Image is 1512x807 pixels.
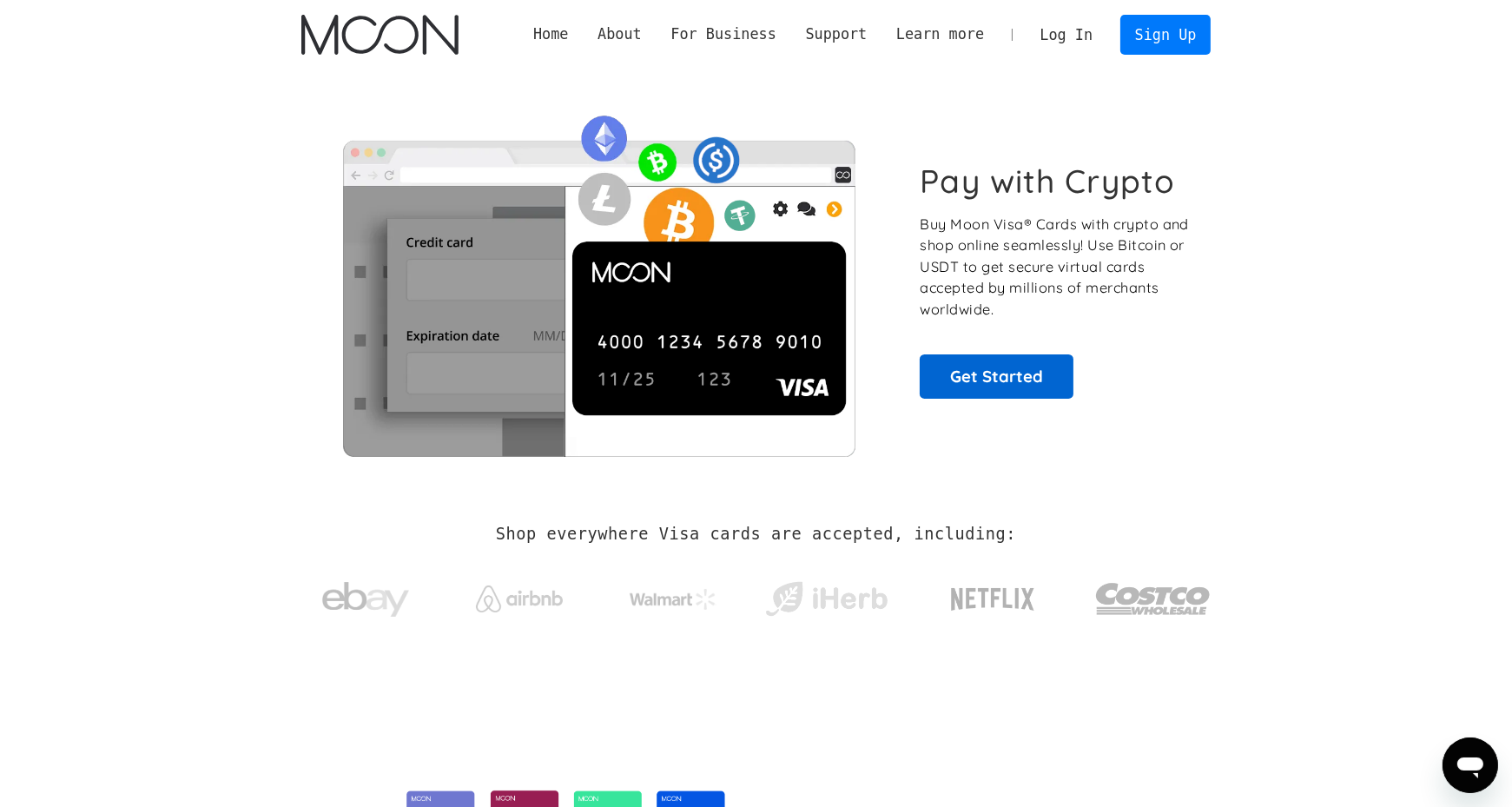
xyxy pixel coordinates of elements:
[762,559,891,631] a: iHerb
[454,568,584,621] a: Airbnb
[1095,549,1212,640] a: Costco
[920,162,1175,201] h1: Pay with Crypto
[476,585,563,612] img: Airbnb
[896,23,984,45] div: Learn more
[949,578,1036,621] img: Netflix
[1095,566,1212,632] img: Costco
[598,23,642,45] div: About
[805,23,867,45] div: Support
[670,23,776,45] div: For Business
[301,103,896,456] img: Moon Cards let you spend your crypto anywhere Visa is accepted.
[583,23,656,45] div: About
[301,15,459,55] img: Moon Logo
[608,572,737,618] a: Walmart
[881,23,999,45] div: Learn more
[1120,15,1211,54] a: Sign Up
[518,23,583,45] a: Home
[301,555,431,636] a: ebay
[791,23,881,45] div: Support
[915,560,1071,630] a: Netflix
[762,577,891,622] img: iHerb
[920,214,1192,321] p: Buy Moon Visa® Cards with crypto and shop online seamlessly! Use Bitcoin or USDT to get secure vi...
[1026,16,1107,54] a: Log In
[630,589,716,610] img: Walmart
[920,354,1073,398] a: Get Started
[301,15,459,55] a: home
[322,572,409,627] img: ebay
[496,525,1016,544] h2: Shop everywhere Visa cards are accepted, including:
[1443,738,1498,793] iframe: Button to launch messaging window
[657,23,791,45] div: For Business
